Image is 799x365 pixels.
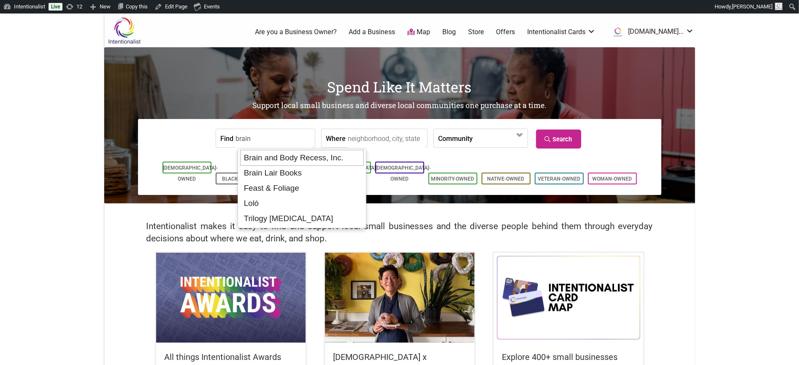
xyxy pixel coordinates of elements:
a: Offers [496,27,515,37]
img: Intentionalist Awards [156,253,306,342]
a: Black-Owned [222,176,258,182]
img: Intentionalist [104,17,144,44]
h5: All things Intentionalist Awards [165,351,297,363]
span: [PERSON_NAME] [732,3,772,10]
a: [DEMOGRAPHIC_DATA]-Owned [163,165,218,182]
input: a business, product, service [236,129,313,148]
h5: Explore 400+ small businesses [502,351,635,363]
a: Add a Business [349,27,395,37]
li: ist.com... [608,24,694,40]
img: King Donuts - Hong Chhuor [325,253,474,342]
a: [DEMOGRAPHIC_DATA]-Owned [376,165,431,182]
h2: Support local small business and diverse local communities one purchase at a time. [104,100,695,111]
a: Live [49,3,62,11]
h1: Spend Like It Matters [104,77,695,97]
a: Blog [442,27,456,37]
input: neighborhood, city, state [348,129,425,148]
a: Veteran-Owned [538,176,580,182]
div: Brain Lair Books [241,165,363,181]
img: Intentionalist Card Map [494,253,643,342]
label: Where [326,129,346,147]
div: Loló [241,196,363,211]
a: Native-Owned [488,176,525,182]
h2: Intentionalist makes it easy to find and support local small businesses and the diverse people be... [146,220,653,245]
a: [DOMAIN_NAME]... [608,24,694,40]
a: Minority-Owned [431,176,474,182]
a: Map [407,27,430,37]
label: Find [220,129,233,147]
a: Store [468,27,484,37]
div: Brain and Body Recess, Inc. [240,150,363,166]
label: Community [438,129,473,147]
a: Intentionalist Cards [527,27,596,37]
div: Feast & Foliage [241,181,363,196]
a: Woman-Owned [593,176,632,182]
a: Are you a Business Owner? [255,27,337,37]
div: Trilogy [MEDICAL_DATA] [241,211,363,226]
a: Search [536,130,581,149]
